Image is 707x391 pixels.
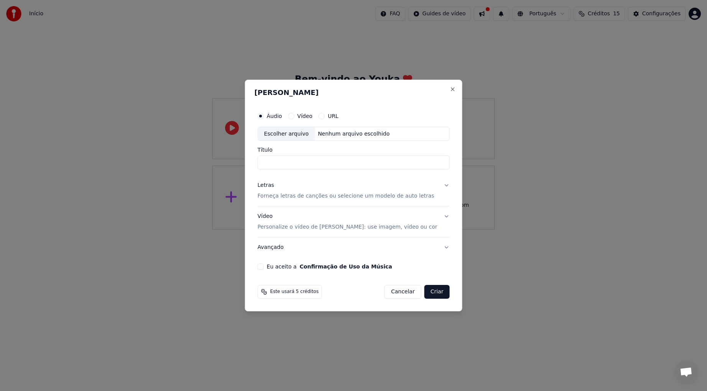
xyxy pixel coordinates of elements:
label: Eu aceito a [267,264,392,269]
button: VídeoPersonalize o vídeo de [PERSON_NAME]: use imagem, vídeo ou cor [258,207,450,237]
label: URL [328,113,339,119]
p: Forneça letras de canções ou selecione um modelo de auto letras [258,193,434,200]
div: Letras [258,182,274,190]
label: Áudio [267,113,282,119]
label: Vídeo [297,113,312,119]
button: Avançado [258,237,450,257]
div: Vídeo [258,213,437,231]
button: LetrasForneça letras de canções ou selecione um modelo de auto letras [258,176,450,206]
span: Este usará 5 créditos [270,289,319,295]
button: Eu aceito a [300,264,392,269]
div: Nenhum arquivo escolhido [315,130,393,138]
button: Cancelar [385,285,421,299]
button: Criar [424,285,450,299]
h2: [PERSON_NAME] [255,89,453,96]
p: Personalize o vídeo de [PERSON_NAME]: use imagem, vídeo ou cor [258,223,437,231]
div: Escolher arquivo [258,127,315,141]
label: Título [258,147,450,153]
